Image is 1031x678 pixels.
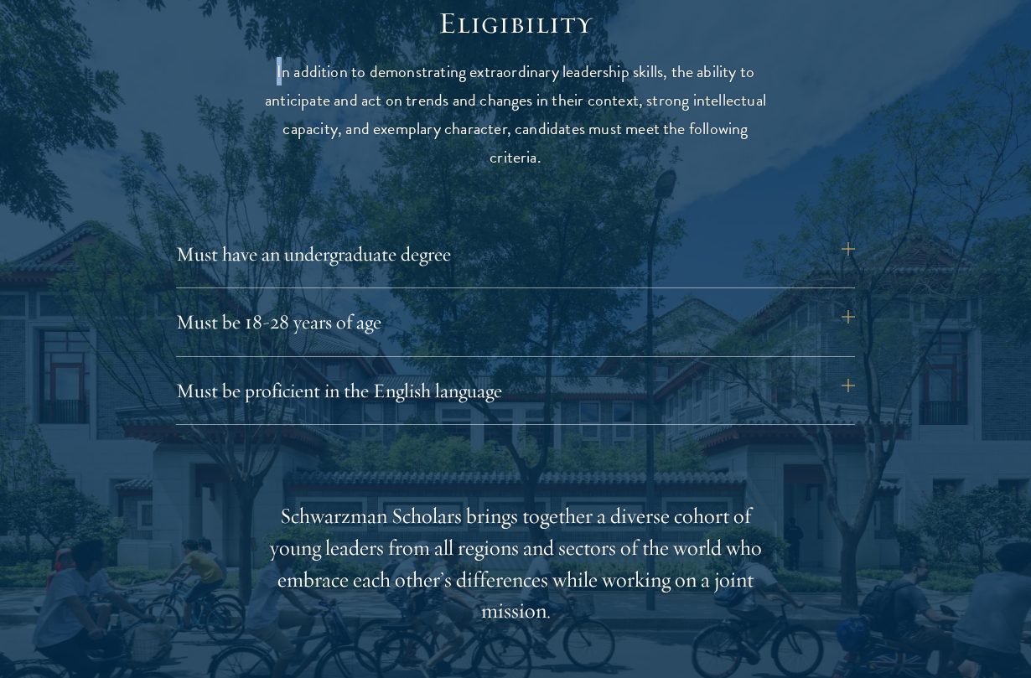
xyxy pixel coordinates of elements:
[256,5,775,41] h2: Eligibility
[176,234,855,274] button: Must have an undergraduate degree
[176,302,855,342] button: Must be 18-28 years of age
[256,57,775,171] p: In addition to demonstrating extraordinary leadership skills, the ability to anticipate and act o...
[176,370,855,411] button: Must be proficient in the English language
[256,500,775,628] div: Schwarzman Scholars brings together a diverse cohort of young leaders from all regions and sector...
